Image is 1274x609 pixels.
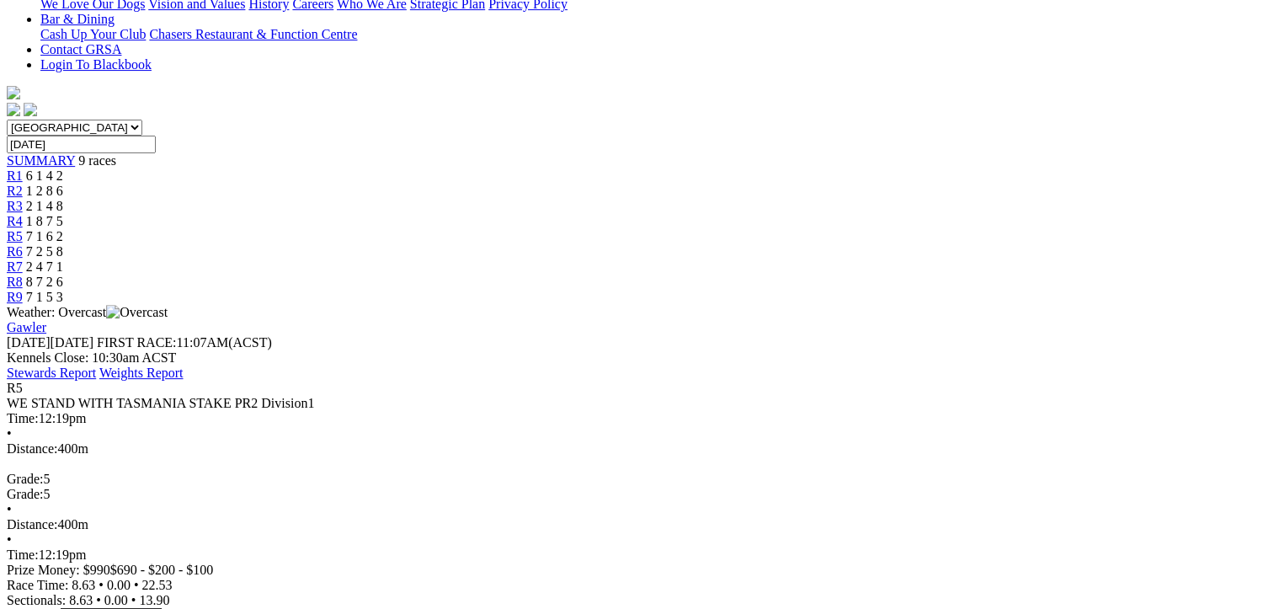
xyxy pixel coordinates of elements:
a: SUMMARY [7,153,75,168]
div: 5 [7,472,1267,487]
span: 22.53 [142,578,173,592]
span: 2 1 4 8 [26,199,63,213]
span: • [131,593,136,607]
a: Bar & Dining [40,12,115,26]
div: 12:19pm [7,411,1267,426]
a: R8 [7,275,23,289]
div: 12:19pm [7,548,1267,563]
div: WE STAND WITH TASMANIA STAKE PR2 Division1 [7,396,1267,411]
span: • [99,578,104,592]
span: R5 [7,381,23,395]
span: 2 4 7 1 [26,259,63,274]
span: 7 1 5 3 [26,290,63,304]
span: • [7,502,12,516]
span: 7 2 5 8 [26,244,63,259]
span: Grade: [7,472,44,486]
div: 400m [7,517,1267,532]
img: twitter.svg [24,103,37,116]
span: • [96,593,101,607]
span: • [134,578,139,592]
span: [DATE] [7,335,51,350]
span: 1 8 7 5 [26,214,63,228]
a: R6 [7,244,23,259]
span: 13.90 [139,593,169,607]
img: Overcast [106,305,168,320]
span: FIRST RACE: [97,335,176,350]
a: R5 [7,229,23,243]
div: Kennels Close: 10:30am ACST [7,350,1267,366]
a: Weights Report [99,366,184,380]
span: Race Time: [7,578,68,592]
a: R1 [7,168,23,183]
span: Weather: Overcast [7,305,168,319]
span: Sectionals: [7,593,66,607]
span: 8.63 [72,578,95,592]
span: • [7,426,12,441]
span: 6 1 4 2 [26,168,63,183]
span: Time: [7,548,39,562]
span: 0.00 [104,593,128,607]
input: Select date [7,136,156,153]
span: 9 races [78,153,116,168]
span: 8.63 [69,593,93,607]
a: Stewards Report [7,366,96,380]
a: Contact GRSA [40,42,121,56]
span: 0.00 [107,578,131,592]
span: 11:07AM(ACST) [97,335,272,350]
a: R7 [7,259,23,274]
a: Login To Blackbook [40,57,152,72]
span: $690 - $200 - $100 [110,563,214,577]
a: Gawler [7,320,46,334]
img: facebook.svg [7,103,20,116]
span: • [7,532,12,547]
a: Chasers Restaurant & Function Centre [149,27,357,41]
span: Grade: [7,487,44,501]
a: Cash Up Your Club [40,27,146,41]
div: Prize Money: $990 [7,563,1267,578]
a: R4 [7,214,23,228]
a: R9 [7,290,23,304]
span: 8 7 2 6 [26,275,63,289]
div: 5 [7,487,1267,502]
div: Bar & Dining [40,27,1267,42]
a: R2 [7,184,23,198]
span: Distance: [7,517,57,532]
img: logo-grsa-white.png [7,86,20,99]
span: 7 1 6 2 [26,229,63,243]
a: R3 [7,199,23,213]
div: 400m [7,441,1267,457]
span: Distance: [7,441,57,456]
span: 1 2 8 6 [26,184,63,198]
span: [DATE] [7,335,93,350]
span: Time: [7,411,39,425]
